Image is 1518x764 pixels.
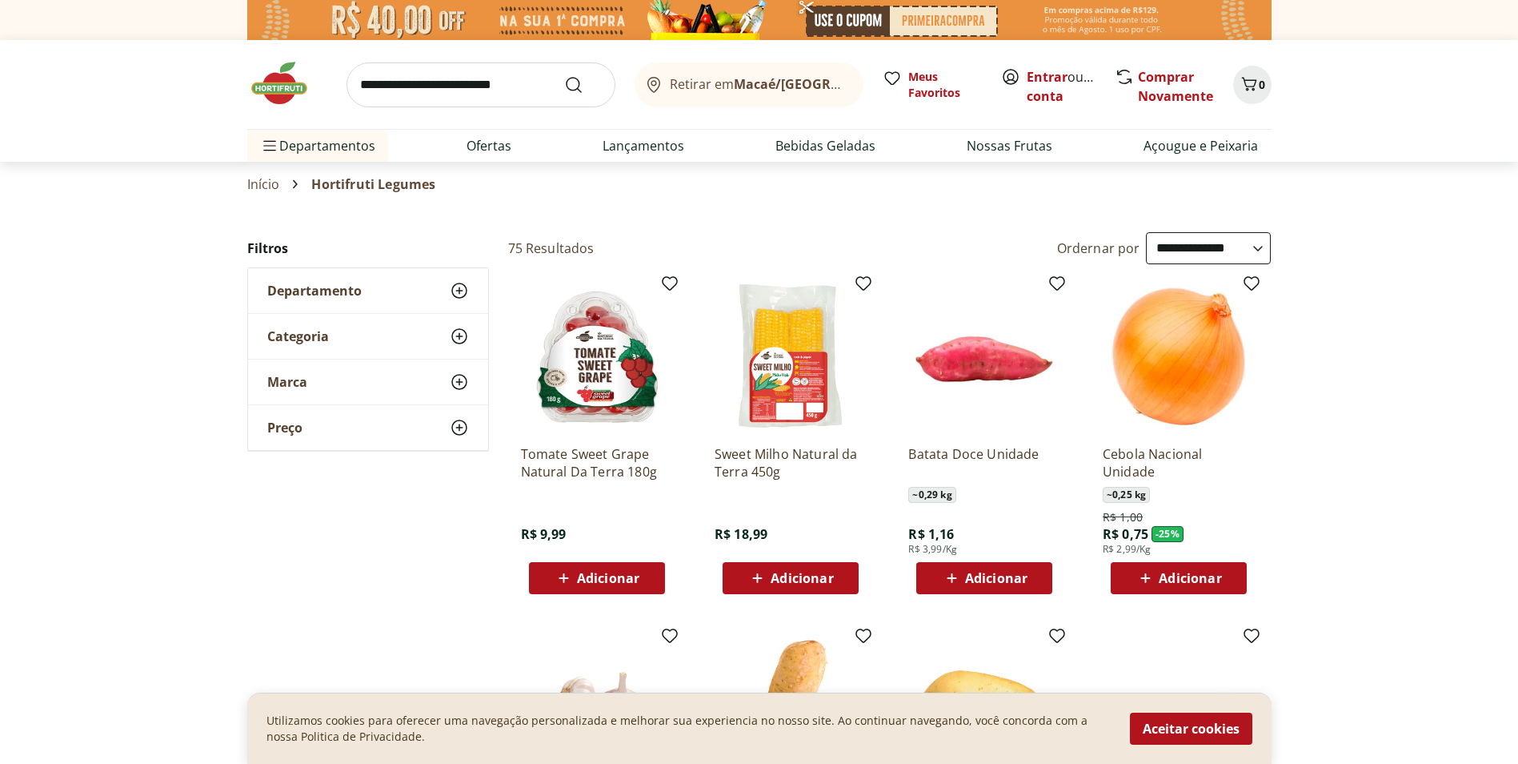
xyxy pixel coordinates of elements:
span: Categoria [267,328,329,344]
button: Adicionar [1111,562,1247,594]
span: Retirar em [670,77,847,91]
span: Departamentos [260,127,375,165]
span: Preço [267,420,302,436]
a: Sweet Milho Natural da Terra 450g [715,445,867,481]
img: Hortifruti [247,59,327,107]
a: Início [247,177,280,191]
button: Menu [260,127,279,165]
a: Meus Favoritos [883,69,982,101]
span: Departamento [267,283,362,299]
button: Adicionar [916,562,1052,594]
a: Comprar Novamente [1138,68,1213,105]
button: Retirar emMacaé/[GEOGRAPHIC_DATA] [635,62,863,107]
span: Adicionar [1159,572,1221,585]
button: Submit Search [564,75,603,94]
span: ~ 0,25 kg [1103,487,1150,503]
a: Lançamentos [603,136,684,155]
span: Marca [267,374,307,390]
button: Preço [248,405,488,450]
span: R$ 18,99 [715,525,767,543]
span: ou [1027,67,1098,106]
span: R$ 9,99 [521,525,567,543]
button: Aceitar cookies [1130,713,1252,745]
span: R$ 2,99/Kg [1103,543,1152,556]
span: - 25 % [1152,526,1184,542]
a: Açougue e Peixaria [1144,136,1258,155]
a: Criar conta [1027,68,1115,105]
h2: 75 Resultados [508,239,595,257]
button: Categoria [248,314,488,359]
b: Macaé/[GEOGRAPHIC_DATA] [734,75,913,93]
span: R$ 3,99/Kg [908,543,957,556]
input: search [346,62,615,107]
p: Utilizamos cookies para oferecer uma navegação personalizada e melhorar sua experiencia no nosso ... [266,713,1111,745]
span: R$ 1,00 [1103,509,1143,525]
a: Entrar [1027,68,1067,86]
a: Tomate Sweet Grape Natural Da Terra 180g [521,445,673,481]
a: Batata Doce Unidade [908,445,1060,481]
button: Adicionar [529,562,665,594]
button: Marca [248,360,488,404]
span: 0 [1259,77,1265,92]
span: Adicionar [577,572,639,585]
img: Batata Doce Unidade [908,280,1060,432]
span: R$ 0,75 [1103,525,1148,543]
button: Departamento [248,268,488,313]
a: Bebidas Geladas [775,136,875,155]
span: Adicionar [771,572,833,585]
span: R$ 1,16 [908,525,954,543]
img: Cebola Nacional Unidade [1103,280,1255,432]
a: Ofertas [467,136,511,155]
span: Hortifruti Legumes [311,177,435,191]
span: Adicionar [965,572,1027,585]
button: Carrinho [1233,66,1272,104]
label: Ordernar por [1057,239,1140,257]
a: Cebola Nacional Unidade [1103,445,1255,481]
span: Meus Favoritos [908,69,982,101]
h2: Filtros [247,232,489,264]
img: Tomate Sweet Grape Natural Da Terra 180g [521,280,673,432]
a: Nossas Frutas [967,136,1052,155]
span: ~ 0,29 kg [908,487,955,503]
button: Adicionar [723,562,859,594]
img: Sweet Milho Natural da Terra 450g [715,280,867,432]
